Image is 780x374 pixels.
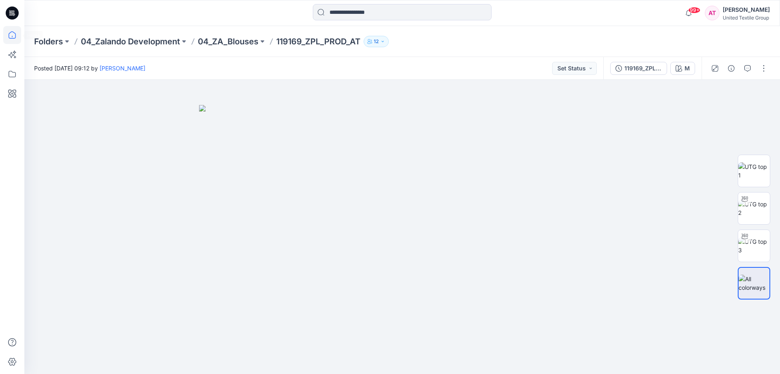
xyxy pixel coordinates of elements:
[725,62,738,75] button: Details
[34,64,145,72] span: Posted [DATE] 09:12 by
[739,275,769,292] img: All colorways
[198,36,258,47] a: 04_ZA_Blouses
[374,37,379,46] p: 12
[685,64,690,73] div: M
[276,36,360,47] p: 119169_ZPL_PROD_AT
[738,200,770,217] img: UTG top 2
[688,7,700,13] span: 99+
[670,62,695,75] button: M
[738,162,770,179] img: UTG top 1
[705,6,719,20] div: AT
[81,36,180,47] a: 04_Zalando Development
[723,5,770,15] div: [PERSON_NAME]
[624,64,662,73] div: 119169_ZPL_PROD_AT
[723,15,770,21] div: United Textile Group
[34,36,63,47] a: Folders
[100,65,145,72] a: [PERSON_NAME]
[610,62,667,75] button: 119169_ZPL_PROD_AT
[738,237,770,254] img: UTG top 3
[364,36,389,47] button: 12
